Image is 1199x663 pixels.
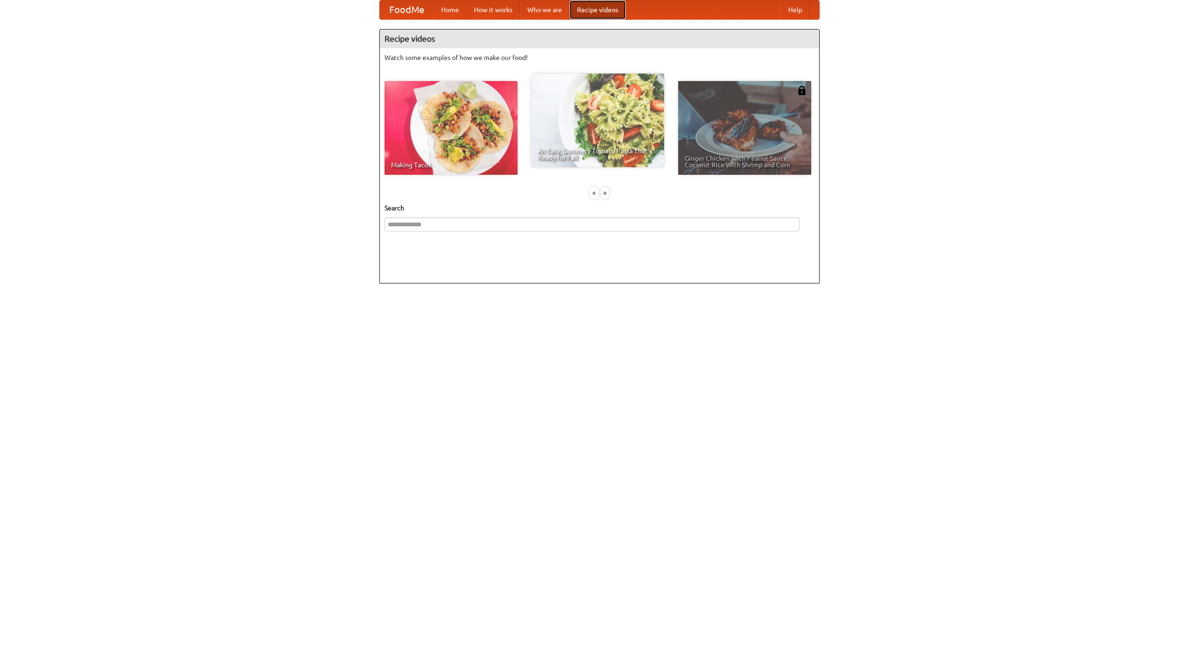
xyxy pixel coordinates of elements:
img: 483408.png [797,86,807,95]
a: Help [781,0,810,19]
a: FoodMe [380,0,434,19]
h5: Search [385,203,814,213]
div: « [590,187,598,199]
a: Home [434,0,466,19]
a: An Easy, Summery Tomato Pasta That's Ready for Fall [531,74,664,167]
a: Who we are [520,0,570,19]
span: Making Tacos [391,162,511,168]
span: An Easy, Summery Tomato Pasta That's Ready for Fall [538,148,658,161]
div: » [601,187,609,199]
a: Making Tacos [385,81,518,175]
p: Watch some examples of how we make our food! [385,53,814,62]
a: Recipe videos [570,0,626,19]
h4: Recipe videos [380,30,819,48]
a: How it works [466,0,520,19]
